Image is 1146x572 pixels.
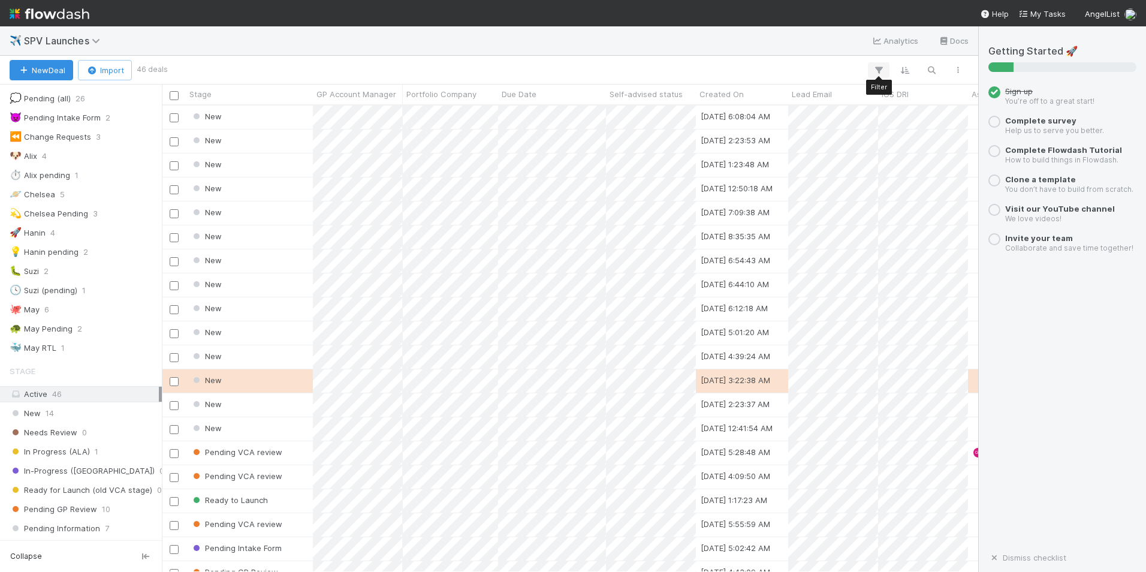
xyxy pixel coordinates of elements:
[191,230,222,242] div: New
[170,353,179,362] input: Toggle Row Selected
[10,302,40,317] div: May
[975,450,981,456] span: GT
[170,497,179,506] input: Toggle Row Selected
[191,254,222,266] div: New
[10,227,22,237] span: 🚀
[191,447,282,457] span: Pending VCA review
[792,88,832,100] span: Lead Email
[973,256,983,266] img: avatar_04f2f553-352a-453f-b9fb-c6074dc60769.png
[973,112,983,122] img: avatar_b18de8e2-1483-4e81-aa60-0a3d21592880.png
[10,189,22,199] span: 🪐
[170,545,179,554] input: Toggle Row Selected
[191,398,222,410] div: New
[316,88,396,100] span: GP Account Manager
[191,351,222,361] span: New
[191,159,222,169] span: New
[170,161,179,170] input: Toggle Row Selected
[701,302,768,314] div: [DATE] 6:12:18 AM
[24,35,106,47] span: SPV Launches
[170,305,179,314] input: Toggle Row Selected
[871,34,919,48] a: Analytics
[191,182,222,194] div: New
[701,230,770,242] div: [DATE] 8:35:35 AM
[191,112,222,121] span: New
[191,374,222,386] div: New
[170,473,179,482] input: Toggle Row Selected
[191,423,222,433] span: New
[10,304,22,314] span: 🐙
[973,376,983,386] img: avatar_aa70801e-8de5-4477-ab9d-eb7c67de69c1.png
[973,136,983,146] img: avatar_04f2f553-352a-453f-b9fb-c6074dc60769.png
[191,136,222,145] span: New
[170,281,179,290] input: Toggle Row Selected
[191,446,282,458] div: Pending VCA review
[10,444,90,459] span: In Progress (ALA)
[137,64,168,75] small: 46 deals
[191,494,268,506] div: Ready to Launch
[10,483,152,498] span: Ready for Launch (old VCA stage)
[44,302,49,317] span: 6
[1005,185,1133,194] small: You don’t have to build from scratch.
[191,279,222,289] span: New
[701,494,767,506] div: [DATE] 1:17:23 AM
[191,519,282,529] span: Pending VCA review
[191,518,282,530] div: Pending VCA review
[701,374,770,386] div: [DATE] 3:22:38 AM
[191,206,222,218] div: New
[1124,8,1136,20] img: avatar_7d33b4c2-6dd7-4bf3-9761-6f087fa0f5c6.png
[170,329,179,338] input: Toggle Row Selected
[10,206,88,221] div: Chelsea Pending
[973,544,983,553] img: avatar_aa70801e-8de5-4477-ab9d-eb7c67de69c1.png
[973,496,983,505] img: avatar_768cd48b-9260-4103-b3ef-328172ae0546.png
[10,283,77,298] div: Suzi (pending)
[406,88,477,100] span: Portfolio Company
[157,483,162,498] span: 0
[973,232,983,242] img: avatar_b18de8e2-1483-4e81-aa60-0a3d21592880.png
[882,88,909,100] span: IOS DRI
[191,278,222,290] div: New
[1005,155,1118,164] small: How to build things in Flowdash.
[83,245,88,260] span: 2
[191,231,222,241] span: New
[77,321,82,336] span: 2
[938,34,969,48] a: Docs
[701,518,770,530] div: [DATE] 5:55:59 AM
[1005,233,1073,243] a: Invite your team
[10,170,22,180] span: ⏱️
[10,149,37,164] div: Alix
[170,257,179,266] input: Toggle Row Selected
[159,463,164,478] span: 0
[699,88,744,100] span: Created On
[10,359,35,383] span: Stage
[61,341,65,356] span: 1
[60,187,65,202] span: 5
[10,266,22,276] span: 🐛
[973,448,983,457] div: GPST Team
[10,246,22,257] span: 💡
[10,93,22,103] span: 💭
[973,447,1029,459] div: GT
[973,304,983,314] img: avatar_b0da76e8-8e9d-47e0-9b3e-1b93abf6f697.png
[1005,204,1115,213] a: Visit our YouTube channel
[973,280,983,290] img: avatar_768cd48b-9260-4103-b3ef-328172ae0546.png
[10,463,155,478] span: In-Progress ([GEOGRAPHIC_DATA])
[973,208,983,218] img: avatar_768cd48b-9260-4103-b3ef-328172ae0546.png
[191,542,282,554] div: Pending Intake Form
[44,264,49,279] span: 2
[191,471,282,481] span: Pending VCA review
[701,182,773,194] div: [DATE] 12:50:18 AM
[973,184,983,194] img: avatar_b0da76e8-8e9d-47e0-9b3e-1b93abf6f697.png
[191,326,222,338] div: New
[1005,214,1061,223] small: We love videos!
[191,183,222,193] span: New
[701,254,770,266] div: [DATE] 6:54:43 AM
[10,112,22,122] span: 👿
[988,553,1066,562] a: Dismiss checklist
[105,110,110,125] span: 2
[191,303,222,313] span: New
[10,341,56,356] div: May RTL
[189,88,212,100] span: Stage
[1085,9,1120,19] span: AngelList
[1018,9,1066,19] span: My Tasks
